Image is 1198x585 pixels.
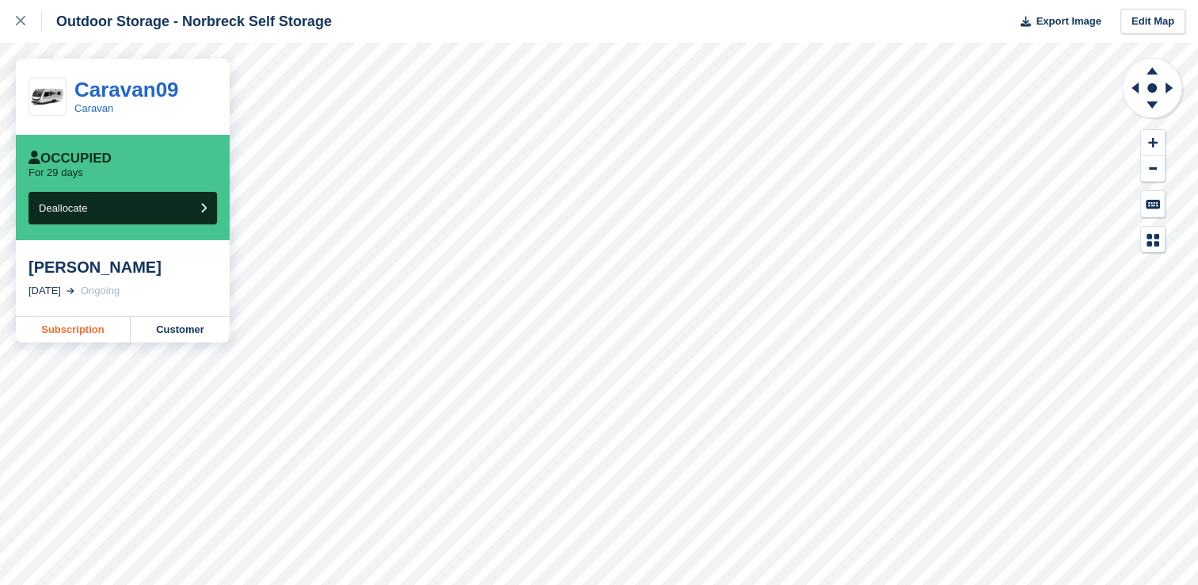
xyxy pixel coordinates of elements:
a: Customer [131,317,230,342]
div: [PERSON_NAME] [29,258,217,277]
span: Export Image [1036,13,1101,29]
button: Deallocate [29,192,217,224]
a: Caravan [74,102,113,114]
button: Zoom In [1141,130,1165,156]
div: [DATE] [29,283,61,299]
button: Map Legend [1141,227,1165,253]
img: Caravan.png [29,86,66,108]
div: Ongoing [81,283,120,299]
a: Edit Map [1120,9,1185,35]
a: Subscription [16,317,131,342]
img: arrow-right-light-icn-cde0832a797a2874e46488d9cf13f60e5c3a73dbe684e267c42b8395dfbc2abf.svg [67,288,74,294]
button: Keyboard Shortcuts [1141,191,1165,217]
div: Occupied [29,151,112,166]
button: Zoom Out [1141,156,1165,182]
a: Caravan09 [74,78,179,101]
div: Outdoor Storage - Norbreck Self Storage [42,12,332,31]
p: For 29 days [29,166,83,179]
span: Deallocate [39,202,87,214]
button: Export Image [1011,9,1101,35]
